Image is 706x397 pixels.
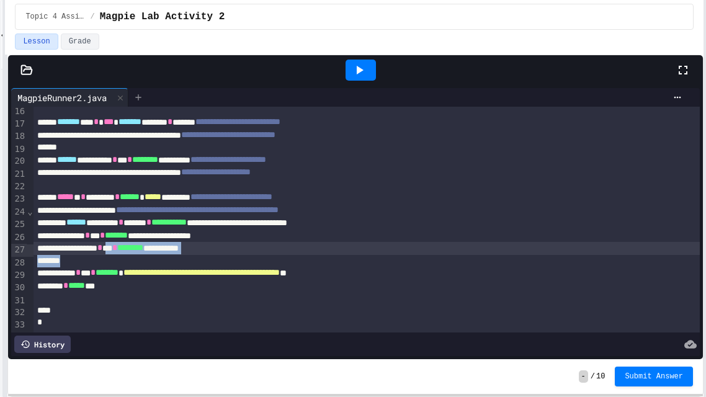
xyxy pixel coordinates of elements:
[11,319,27,331] div: 33
[14,336,71,353] div: History
[25,12,85,22] span: Topic 4 Assignments
[27,207,33,216] span: Fold line
[11,218,27,231] div: 25
[11,269,27,282] div: 29
[11,130,27,143] div: 18
[11,244,27,257] div: 27
[100,9,225,24] span: Magpie Lab Activity 2
[90,12,94,22] span: /
[11,193,27,206] div: 23
[11,181,27,193] div: 22
[11,282,27,295] div: 30
[591,372,595,381] span: /
[11,88,128,107] div: MagpieRunner2.java
[61,33,99,50] button: Grade
[11,257,27,269] div: 28
[11,155,27,168] div: 20
[11,168,27,181] div: 21
[11,295,27,307] div: 31
[11,91,113,104] div: MagpieRunner2.java
[11,206,27,219] div: 24
[596,372,605,381] span: 10
[11,118,27,131] div: 17
[11,105,27,118] div: 16
[11,306,27,319] div: 32
[615,367,693,386] button: Submit Answer
[625,372,683,381] span: Submit Answer
[11,143,27,156] div: 19
[15,33,58,50] button: Lesson
[11,231,27,244] div: 26
[579,370,588,383] span: -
